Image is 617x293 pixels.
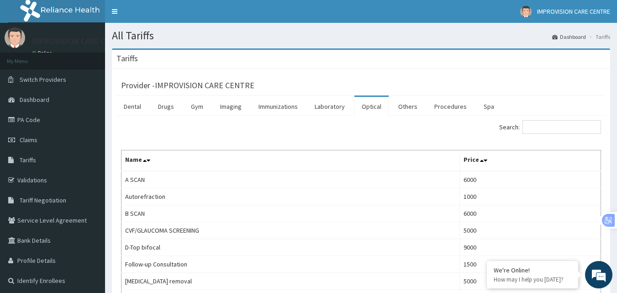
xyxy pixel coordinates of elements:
[121,205,460,222] td: B SCAN
[121,222,460,239] td: CVF/GLAUCOMA SCREENING
[121,81,254,90] h3: Provider - IMPROVISION CARE CENTRE
[459,256,601,273] td: 1500
[522,120,601,134] input: Search:
[391,97,425,116] a: Others
[32,37,128,45] p: IMPROVISION CARE CENTRE
[251,97,305,116] a: Immunizations
[427,97,474,116] a: Procedures
[5,196,174,228] textarea: Type your message and hit 'Enter'
[121,150,460,171] th: Name
[459,239,601,256] td: 9000
[47,51,153,63] div: Chat with us now
[213,97,249,116] a: Imaging
[20,196,66,204] span: Tariff Negotiation
[121,171,460,188] td: A SCAN
[20,75,66,84] span: Switch Providers
[499,120,601,134] label: Search:
[459,150,601,171] th: Price
[53,88,126,181] span: We're online!
[17,46,37,69] img: d_794563401_company_1708531726252_794563401
[121,239,460,256] td: D-Top bifocal
[112,30,610,42] h1: All Tariffs
[459,171,601,188] td: 6000
[459,205,601,222] td: 6000
[494,276,571,283] p: How may I help you today?
[150,5,172,27] div: Minimize live chat window
[32,50,54,56] a: Online
[116,97,148,116] a: Dental
[116,54,138,63] h3: Tariffs
[20,96,49,104] span: Dashboard
[459,273,601,290] td: 5000
[459,222,601,239] td: 5000
[537,7,610,16] span: IMPROVISION CARE CENTRE
[307,97,352,116] a: Laboratory
[494,266,571,274] div: We're Online!
[459,188,601,205] td: 1000
[121,188,460,205] td: Autorefraction
[520,6,532,17] img: User Image
[20,136,37,144] span: Claims
[5,27,25,48] img: User Image
[151,97,181,116] a: Drugs
[20,156,36,164] span: Tariffs
[552,33,586,41] a: Dashboard
[121,273,460,290] td: [MEDICAL_DATA] removal
[476,97,501,116] a: Spa
[587,33,610,41] li: Tariffs
[354,97,389,116] a: Optical
[184,97,211,116] a: Gym
[121,256,460,273] td: Follow-up Consultation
